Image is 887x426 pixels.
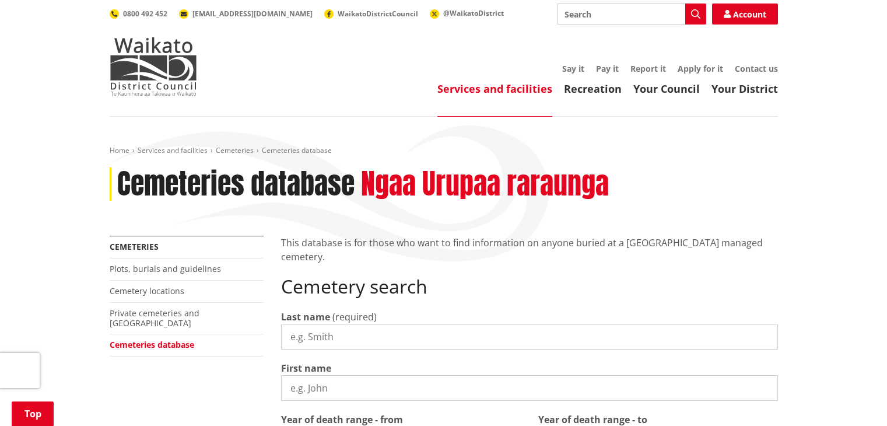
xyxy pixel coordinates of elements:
[678,63,723,74] a: Apply for it
[735,63,778,74] a: Contact us
[110,37,197,96] img: Waikato District Council - Te Kaunihera aa Takiwaa o Waikato
[562,63,584,74] a: Say it
[123,9,167,19] span: 0800 492 452
[110,146,778,156] nav: breadcrumb
[437,82,552,96] a: Services and facilities
[12,401,54,426] a: Top
[564,82,622,96] a: Recreation
[596,63,619,74] a: Pay it
[138,145,208,155] a: Services and facilities
[281,236,778,264] p: This database is for those who want to find information on anyone buried at a [GEOGRAPHIC_DATA] m...
[216,145,254,155] a: Cemeteries
[324,9,418,19] a: WaikatoDistrictCouncil
[110,145,129,155] a: Home
[443,8,504,18] span: @WaikatoDistrict
[179,9,313,19] a: [EMAIL_ADDRESS][DOMAIN_NAME]
[110,9,167,19] a: 0800 492 452
[557,4,706,25] input: Search input
[281,310,330,324] label: Last name
[110,241,159,252] a: Cemeteries
[281,375,778,401] input: e.g. John
[712,4,778,25] a: Account
[332,310,377,323] span: (required)
[110,285,184,296] a: Cemetery locations
[110,339,194,350] a: Cemeteries database
[338,9,418,19] span: WaikatoDistrictCouncil
[262,145,332,155] span: Cemeteries database
[110,263,221,274] a: Plots, burials and guidelines
[633,82,700,96] a: Your Council
[192,9,313,19] span: [EMAIL_ADDRESS][DOMAIN_NAME]
[281,361,331,375] label: First name
[361,167,609,201] h2: Ngaa Urupaa raraunga
[430,8,504,18] a: @WaikatoDistrict
[110,308,199,329] a: Private cemeteries and [GEOGRAPHIC_DATA]
[117,167,355,201] h1: Cemeteries database
[281,324,778,350] input: e.g. Smith
[281,275,778,298] h2: Cemetery search
[711,82,778,96] a: Your District
[630,63,666,74] a: Report it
